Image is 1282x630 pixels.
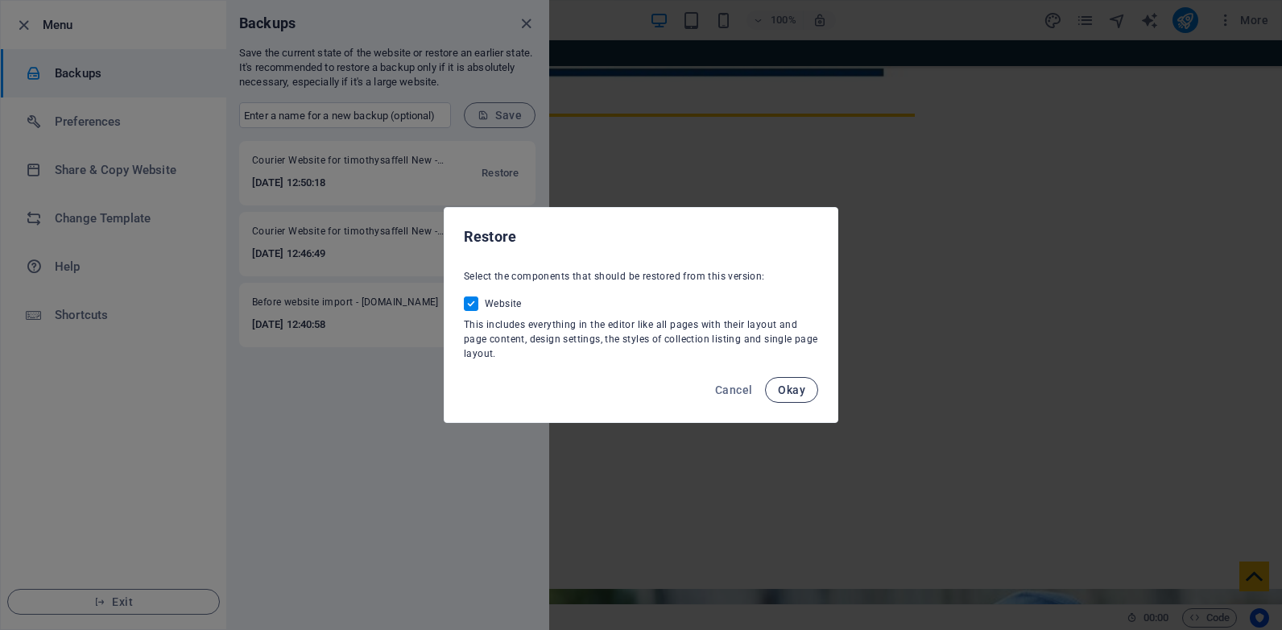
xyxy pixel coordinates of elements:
button: Okay [765,377,818,403]
h2: Restore [464,227,818,247]
button: Cancel [709,377,759,403]
span: Select the components that should be restored from this version: [464,271,765,282]
span: This includes everything in the editor like all pages with their layout and page content, design ... [464,319,818,359]
span: Cancel [715,383,752,396]
span: Website [485,297,522,310]
span: Okay [778,383,805,396]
